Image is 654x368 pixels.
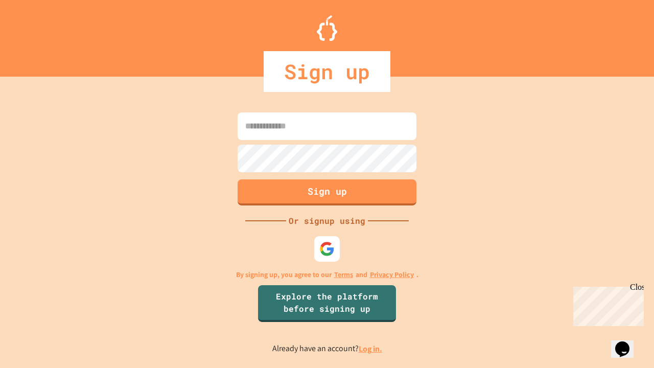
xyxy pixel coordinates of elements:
[236,269,418,280] p: By signing up, you agree to our and .
[569,283,644,326] iframe: chat widget
[238,179,416,205] button: Sign up
[264,51,390,92] div: Sign up
[317,15,337,41] img: Logo.svg
[258,285,396,322] a: Explore the platform before signing up
[370,269,414,280] a: Privacy Policy
[286,215,368,227] div: Or signup using
[611,327,644,358] iframe: chat widget
[4,4,71,65] div: Chat with us now!Close
[334,269,353,280] a: Terms
[272,342,382,355] p: Already have an account?
[359,343,382,354] a: Log in.
[319,241,335,257] img: google-icon.svg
